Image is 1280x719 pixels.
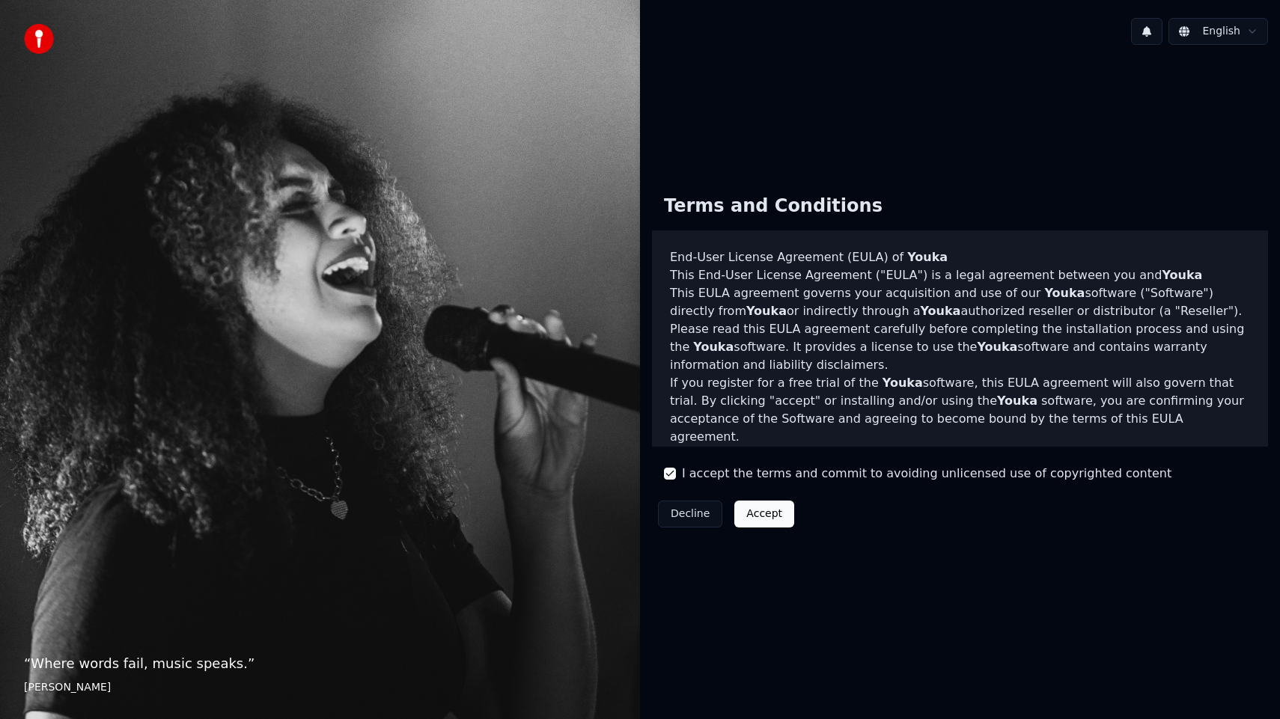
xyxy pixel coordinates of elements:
[1044,286,1085,300] span: Youka
[670,446,1250,536] p: If you are entering into this EULA agreement on behalf of a company or other legal entity, you re...
[734,501,794,527] button: Accept
[670,266,1250,284] p: This End-User License Agreement ("EULA") is a legal agreement between you and
[670,374,1250,446] p: If you register for a free trial of the software, this EULA agreement will also govern that trial...
[977,340,1017,354] span: Youka
[658,501,722,527] button: Decline
[693,340,734,354] span: Youka
[24,24,54,54] img: youka
[670,320,1250,374] p: Please read this EULA agreement carefully before completing the installation process and using th...
[1162,268,1202,282] span: Youka
[883,376,923,390] span: Youka
[652,183,895,230] div: Terms and Conditions
[746,304,787,318] span: Youka
[682,465,1171,483] label: I accept the terms and commit to avoiding unlicensed use of copyrighted content
[24,680,616,695] footer: [PERSON_NAME]
[24,653,616,674] p: “ Where words fail, music speaks. ”
[907,250,948,264] span: Youka
[670,248,1250,266] h3: End-User License Agreement (EULA) of
[670,284,1250,320] p: This EULA agreement governs your acquisition and use of our software ("Software") directly from o...
[997,394,1037,408] span: Youka
[920,304,960,318] span: Youka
